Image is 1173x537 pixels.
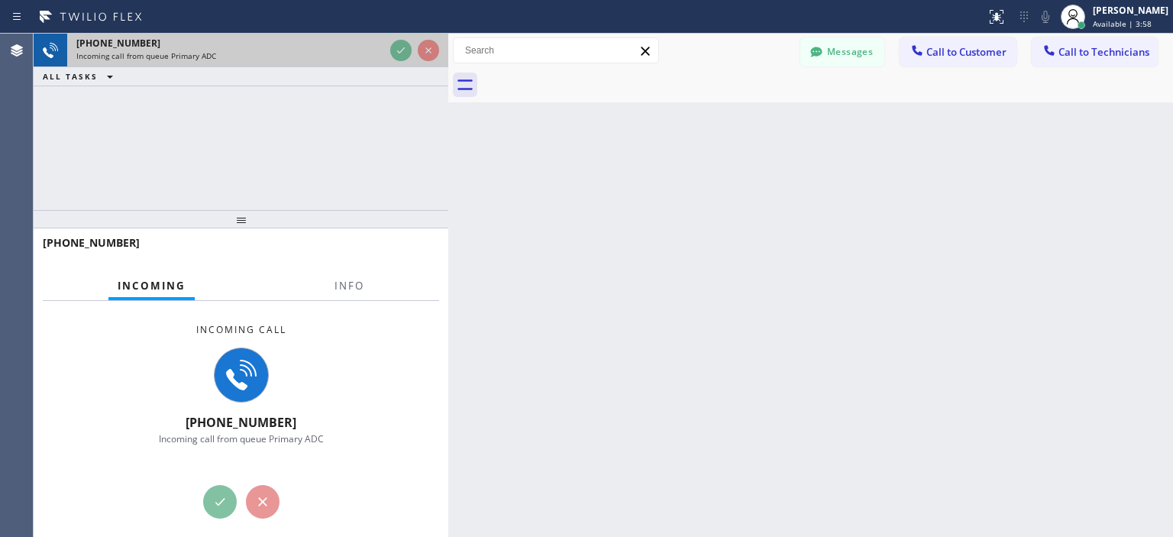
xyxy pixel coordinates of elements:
[1093,18,1152,29] span: Available | 3:58
[1032,37,1158,66] button: Call to Technicians
[926,45,1007,59] span: Call to Customer
[1058,45,1149,59] span: Call to Technicians
[76,50,216,61] span: Incoming call from queue Primary ADC
[325,271,373,301] button: Info
[34,67,128,86] button: ALL TASKS
[1035,6,1056,27] button: Mute
[76,37,160,50] span: [PHONE_NUMBER]
[108,271,195,301] button: Incoming
[246,485,280,519] button: Reject
[203,485,237,519] button: Accept
[159,432,324,445] span: Incoming call from queue Primary ADC
[800,37,884,66] button: Messages
[390,40,412,61] button: Accept
[334,279,364,293] span: Info
[900,37,1016,66] button: Call to Customer
[118,279,186,293] span: Incoming
[43,71,98,82] span: ALL TASKS
[43,235,140,250] span: [PHONE_NUMBER]
[418,40,439,61] button: Reject
[196,323,286,336] span: Incoming call
[454,38,658,63] input: Search
[186,414,296,431] span: [PHONE_NUMBER]
[1093,4,1168,17] div: [PERSON_NAME]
